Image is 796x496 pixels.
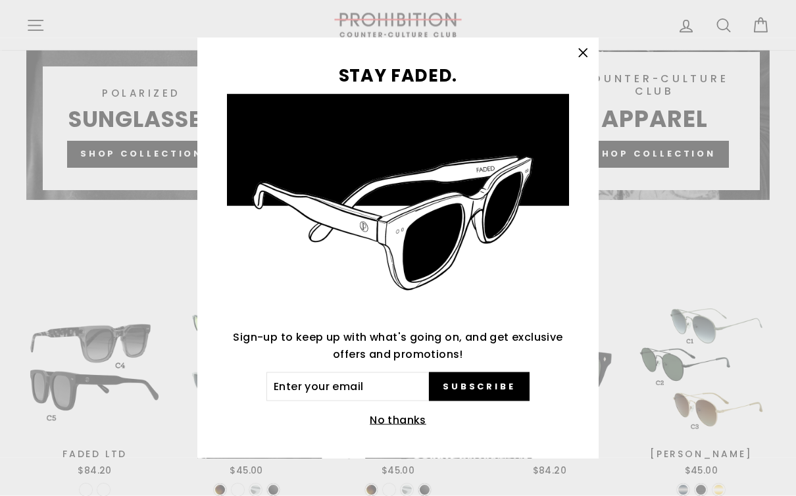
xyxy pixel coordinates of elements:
[227,329,569,362] p: Sign-up to keep up with what's going on, and get exclusive offers and promotions!
[366,411,430,430] button: No thanks
[443,381,516,393] span: Subscribe
[266,372,429,401] input: Enter your email
[429,372,530,401] button: Subscribe
[227,67,569,85] h3: STAY FADED.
